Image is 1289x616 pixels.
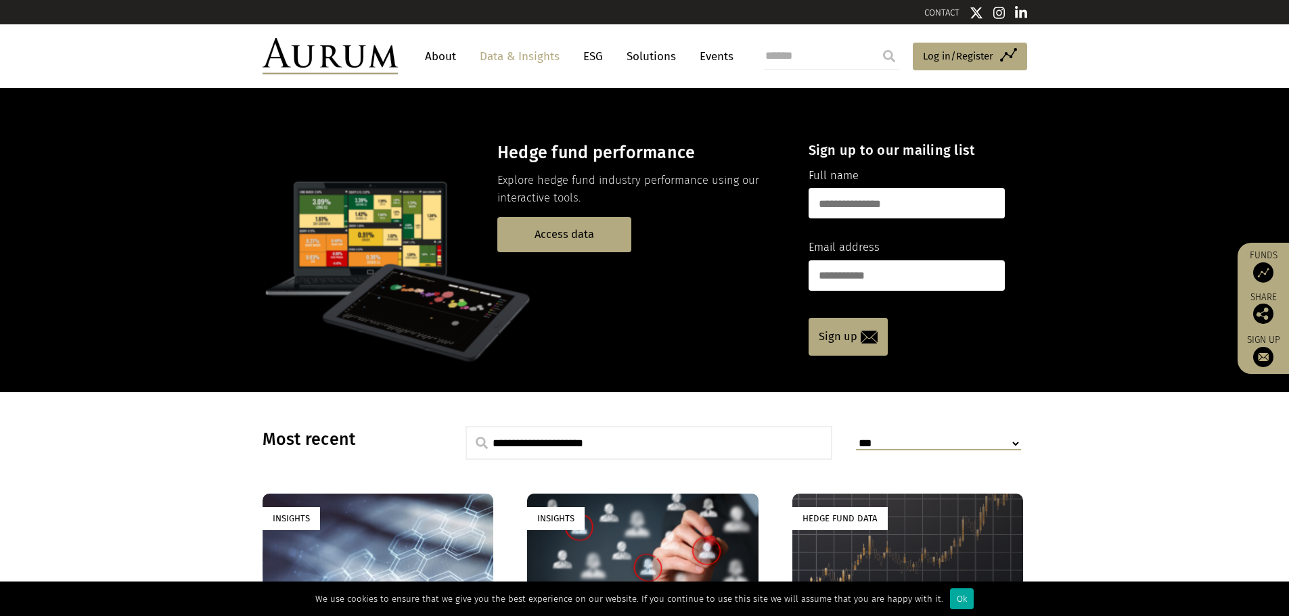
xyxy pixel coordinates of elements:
a: ESG [576,44,610,69]
div: Ok [950,588,974,609]
img: Linkedin icon [1015,6,1027,20]
label: Email address [809,239,880,256]
a: About [418,44,463,69]
img: email-icon [861,331,878,343]
a: CONTACT [924,7,959,18]
img: Access Funds [1253,262,1273,283]
a: Events [693,44,733,69]
h3: Hedge fund performance [497,143,785,163]
img: search.svg [476,437,488,449]
img: Instagram icon [993,6,1005,20]
a: Solutions [620,44,683,69]
div: Insights [263,507,320,529]
img: Aurum [263,38,398,74]
img: Share this post [1253,304,1273,324]
span: Log in/Register [923,48,993,64]
div: Insights [527,507,585,529]
a: Sign up [1244,334,1282,367]
a: Access data [497,217,631,252]
a: Sign up [809,318,888,356]
a: Log in/Register [913,43,1027,71]
p: Explore hedge fund industry performance using our interactive tools. [497,172,785,208]
a: Data & Insights [473,44,566,69]
img: Sign up to our newsletter [1253,347,1273,367]
div: Hedge Fund Data [792,507,888,529]
h4: Sign up to our mailing list [809,142,1005,158]
label: Full name [809,167,859,185]
input: Submit [876,43,903,70]
a: Funds [1244,250,1282,283]
div: Share [1244,293,1282,324]
img: Twitter icon [970,6,983,20]
h3: Most recent [263,429,432,450]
